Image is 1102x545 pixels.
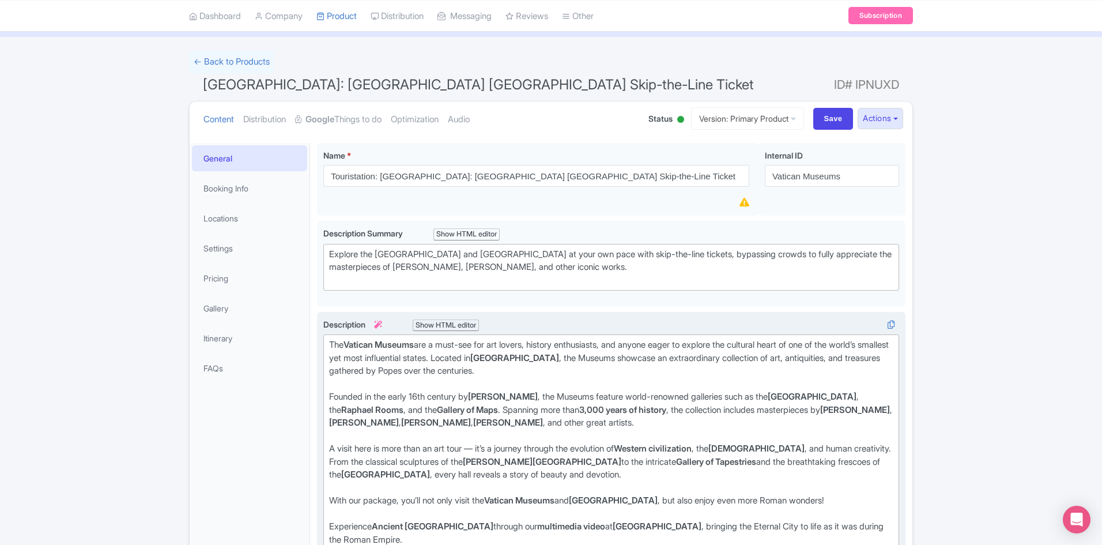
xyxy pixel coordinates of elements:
strong: [GEOGRAPHIC_DATA] [613,521,701,532]
strong: Gallery of Tapestries [676,456,756,467]
a: Booking Info [192,175,307,201]
a: Gallery [192,295,307,321]
div: A visit here is more than an art tour — it’s a journey through the evolution of , the , and human... [329,442,893,494]
strong: [PERSON_NAME] [468,391,538,402]
strong: [PERSON_NAME] [820,404,890,415]
div: Open Intercom Messenger [1063,506,1090,533]
a: ← Back to Products [189,51,274,73]
a: Itinerary [192,325,307,351]
a: General [192,145,307,171]
div: Show HTML editor [413,320,479,332]
strong: Google [305,113,334,126]
span: [GEOGRAPHIC_DATA]: [GEOGRAPHIC_DATA] [GEOGRAPHIC_DATA] Skip-the-Line Ticket [203,76,754,93]
strong: [DEMOGRAPHIC_DATA] [708,443,805,454]
span: Description [323,320,384,329]
a: Locations [192,205,307,231]
a: Pricing [192,265,307,291]
a: Settings [192,235,307,261]
strong: Vatican Museums [344,339,414,350]
a: Version: Primary Product [691,107,804,130]
button: Actions [858,108,903,129]
strong: [GEOGRAPHIC_DATA] [341,469,430,480]
span: Description Summary [323,228,405,238]
strong: [GEOGRAPHIC_DATA] [569,495,658,506]
a: FAQs [192,355,307,381]
strong: 3,000 years of history [579,404,666,415]
strong: [PERSON_NAME][GEOGRAPHIC_DATA] [463,456,621,467]
strong: [PERSON_NAME] [329,417,399,428]
div: With our package, you’ll not only visit the and , but also enjoy even more Roman wonders! [329,494,893,520]
strong: [PERSON_NAME] [401,417,471,428]
strong: Vatican Museums [484,495,554,506]
strong: multimedia video [537,521,605,532]
span: Name [323,151,345,160]
strong: [PERSON_NAME] [473,417,543,428]
strong: [GEOGRAPHIC_DATA] [470,352,559,363]
strong: Gallery of Maps [437,404,498,415]
div: Active [675,111,686,129]
span: Status [648,112,673,125]
a: GoogleThings to do [295,102,382,138]
strong: [GEOGRAPHIC_DATA] [768,391,856,402]
strong: Ancient [GEOGRAPHIC_DATA] [372,521,493,532]
a: Optimization [391,102,439,138]
div: Explore the [GEOGRAPHIC_DATA] and [GEOGRAPHIC_DATA] at your own pace with skip-the-line tickets, ... [329,248,893,287]
div: Show HTML editor [433,228,500,240]
div: The are a must-see for art lovers, history enthusiasts, and anyone eager to explore the cultural ... [329,339,893,390]
span: ID# IPNUXD [834,73,899,96]
div: Founded in the early 16th century by , the Museums feature world-renowned galleries such as the ,... [329,390,893,442]
a: Content [203,102,234,138]
a: Distribution [243,102,286,138]
a: Subscription [848,7,913,24]
a: Audio [448,102,470,138]
strong: Raphael Rooms [341,404,403,415]
strong: Western civilization [614,443,692,454]
input: Save [813,108,854,130]
span: Internal ID [765,151,803,160]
